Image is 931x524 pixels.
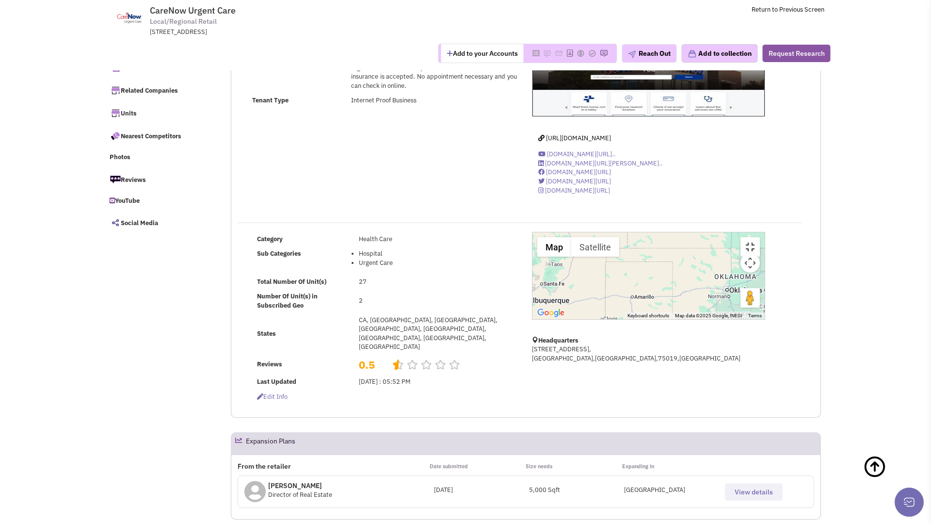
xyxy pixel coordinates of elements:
[535,307,567,319] img: Google
[257,360,282,368] b: Reviews
[441,44,524,63] button: Add to your Accounts
[725,483,783,501] button: View details
[150,16,217,27] span: Local/Regional Retail
[529,486,624,495] div: 5,000 Sqft
[571,237,619,257] button: Show satellite imagery
[546,177,611,185] span: [DOMAIN_NAME][URL]
[105,192,210,211] a: YouTube
[532,345,765,363] p: [STREET_ADDRESS], [GEOGRAPHIC_DATA],[GEOGRAPHIC_DATA],75019,[GEOGRAPHIC_DATA]
[150,5,236,16] span: CareNow Urgent Care
[537,237,571,257] button: Show street map
[105,213,210,233] a: Social Media
[538,168,611,176] a: [DOMAIN_NAME][URL]
[675,313,742,318] span: Map data ©2025 Google, INEGI
[622,44,677,63] button: Reach Out
[735,488,773,496] span: View details
[356,289,519,313] td: 2
[268,481,332,491] p: [PERSON_NAME]
[257,292,318,310] b: Number Of Unit(s) in Subscribed Geo
[763,45,831,62] button: Request Research
[356,313,519,355] td: CA, [GEOGRAPHIC_DATA], [GEOGRAPHIC_DATA], [GEOGRAPHIC_DATA], [GEOGRAPHIC_DATA], [GEOGRAPHIC_DATA]...
[622,461,718,471] p: Expanding in
[356,375,519,390] td: [DATE] : 05:52 PM
[538,134,611,142] a: [URL][DOMAIN_NAME]
[535,307,567,319] a: Open this area in Google Maps (opens a new window)
[538,150,616,158] a: [DOMAIN_NAME][URL]..
[546,168,611,176] span: [DOMAIN_NAME][URL]
[740,288,760,308] button: Drag Pegman onto the map to open Street View
[526,461,622,471] p: Size needs
[238,461,430,471] p: From the retailer
[348,93,519,108] td: Internet Proof Business
[105,126,210,146] a: Nearest Competitors
[257,278,326,286] b: Total Number Of Unit(s)
[252,96,289,104] b: Tenant Type
[359,358,385,362] h2: 0.5
[356,232,519,246] td: Health Care
[740,253,760,273] button: Map camera controls
[544,49,551,57] img: Please add to your accounts
[545,186,610,195] span: [DOMAIN_NAME][URL]
[268,491,332,499] span: Director of Real Estate
[688,49,697,58] img: icon-collection-lavender.png
[351,46,516,90] span: CareNow provides convenient, quality medical care. Highly-qualified doctors treat a range of prim...
[257,249,301,258] b: Sub Categories
[555,49,563,57] img: Please add to your accounts
[748,313,762,318] a: Terms (opens in new tab)
[863,445,912,508] a: Back To Top
[105,103,210,123] a: Units
[538,186,610,195] a: [DOMAIN_NAME][URL]
[105,148,210,167] a: Photos
[752,5,824,14] a: Return to Previous Screen
[434,486,529,495] div: [DATE]
[538,177,611,185] a: [DOMAIN_NAME][URL]
[538,159,663,167] a: [DOMAIN_NAME][URL][PERSON_NAME]..
[257,393,288,401] span: Edit info
[257,235,283,243] b: Category
[627,312,669,319] button: Keyboard shortcuts
[545,159,663,167] span: [DOMAIN_NAME][URL][PERSON_NAME]..
[546,134,611,142] span: [URL][DOMAIN_NAME]
[740,237,760,257] button: Toggle fullscreen view
[628,50,636,58] img: plane.png
[150,28,403,37] div: [STREET_ADDRESS]
[359,249,517,259] li: Hospital
[532,29,764,116] img: CareNow Urgent Care
[105,80,210,100] a: Related Companies
[538,336,578,344] b: Headquarters
[577,49,585,57] img: Please add to your accounts
[246,433,295,454] h2: Expansion Plans
[257,377,296,386] b: Last Updated
[430,461,526,471] p: Date submitted
[105,169,210,190] a: Reviews
[624,486,719,495] div: [GEOGRAPHIC_DATA]
[257,329,276,338] b: States
[547,150,616,158] span: [DOMAIN_NAME][URL]..
[600,49,608,57] img: Please add to your accounts
[356,275,519,289] td: 27
[359,259,517,268] li: Urgent Care
[682,44,758,63] button: Add to collection
[589,49,596,57] img: Please add to your accounts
